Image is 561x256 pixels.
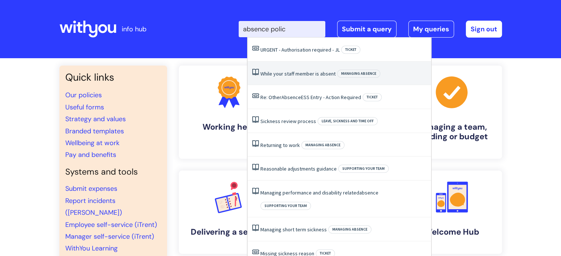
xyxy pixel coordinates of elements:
[185,227,273,237] h4: Delivering a service
[65,138,120,147] a: Wellbeing at work
[122,23,146,35] p: info hub
[179,171,279,254] a: Delivering a service
[337,70,380,78] span: Managing absence
[65,103,104,112] a: Useful forms
[65,127,124,136] a: Branded templates
[408,122,496,142] h4: Managing a team, building or budget
[363,93,382,101] span: Ticket
[318,117,378,125] span: Leave, sickness and time off
[65,244,118,253] a: WithYou Learning
[466,21,502,38] a: Sign out
[65,167,161,177] h4: Systems and tools
[408,227,496,237] h4: Welcome Hub
[65,184,117,193] a: Submit expenses
[65,150,116,159] a: Pay and benefits
[402,171,502,254] a: Welcome Hub
[65,71,161,83] h3: Quick links
[260,46,340,53] a: URGENT - Authorisation required - JL
[408,21,454,38] a: My queries
[260,142,300,148] a: Returning to work
[185,122,273,132] h4: Working here
[359,189,378,196] span: absence
[341,46,360,54] span: Ticket
[260,70,336,77] a: While‌ ‌your‌ ‌staff‌ ‌member‌ ‌is‌ ‌absent‌
[260,118,316,125] a: Sickness review process
[301,141,344,149] span: Managing absence
[65,220,157,229] a: Employee self-service (iTrent)
[320,70,336,77] span: absent
[239,21,502,38] div: | -
[328,225,371,234] span: Managing absence
[260,189,378,196] a: Managing performance and disability relatedabsence
[260,94,361,101] a: Re: OtherAbsenceESS Entry - Action Required
[402,66,502,159] a: Managing a team, building or budget
[65,115,126,123] a: Strategy and values
[260,202,311,210] span: Supporting your team
[65,232,154,241] a: Manager self-service (iTrent)
[65,91,102,99] a: Our policies
[260,165,337,172] a: Reasonable adjustments guidance
[337,21,396,38] a: Submit a query
[338,165,389,173] span: Supporting your team
[179,66,279,159] a: Working here
[260,226,327,233] a: Managing short term sickness
[65,196,122,217] a: Report incidents ([PERSON_NAME])
[281,94,301,101] span: Absence
[239,21,325,37] input: Search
